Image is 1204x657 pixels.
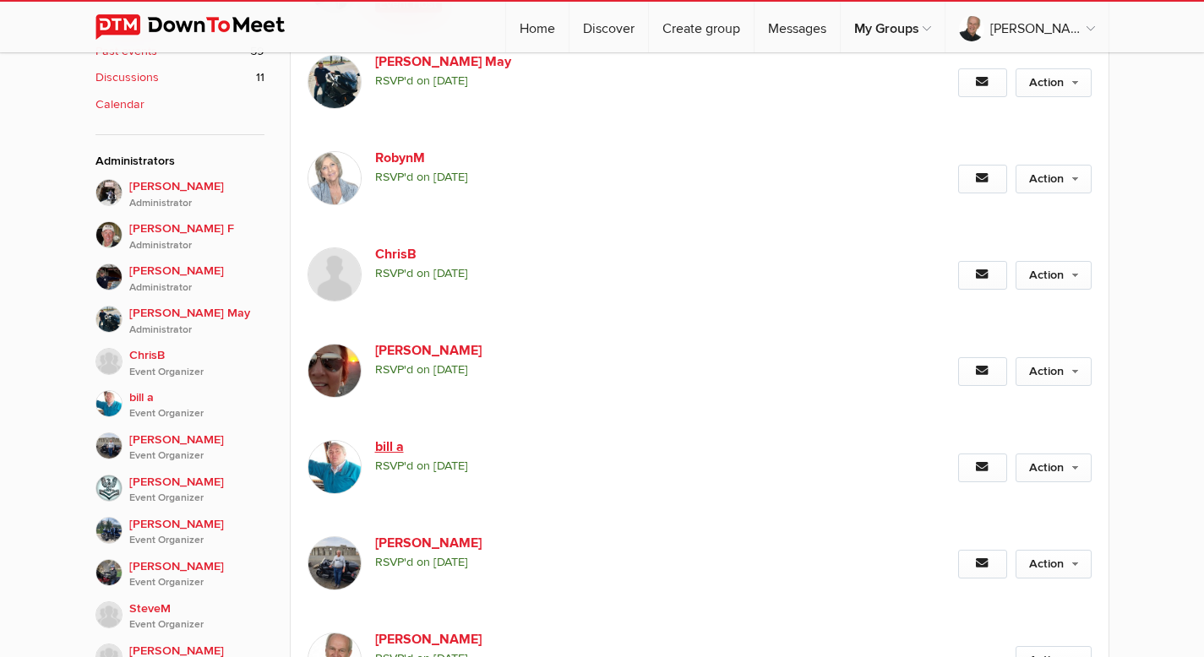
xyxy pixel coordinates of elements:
[375,72,857,90] span: RSVP'd on
[308,55,362,109] img: Barb May
[95,221,123,248] img: Butch F
[841,2,945,52] a: My Groups
[375,340,664,361] a: [PERSON_NAME]
[308,536,362,590] img: Kenneth Manuel
[375,457,857,475] span: RSVP'd on
[129,617,264,633] i: Event Organizer
[433,170,468,184] i: [DATE]
[129,491,264,506] i: Event Organizer
[129,557,264,591] span: [PERSON_NAME]
[1016,550,1092,578] a: Action
[1016,68,1092,97] a: Action
[95,253,264,296] a: [PERSON_NAME]Administrator
[129,177,264,211] span: [PERSON_NAME]
[375,52,664,72] a: [PERSON_NAME] May
[129,575,264,590] i: Event Organizer
[1016,453,1092,482] a: Action
[95,211,264,253] a: [PERSON_NAME] FAdministrator
[375,148,664,168] a: RobynM
[308,151,362,205] img: RobynM
[95,95,264,114] a: Calendar
[569,2,648,52] a: Discover
[129,515,264,549] span: [PERSON_NAME]
[129,262,264,296] span: [PERSON_NAME]
[129,220,264,253] span: [PERSON_NAME] F
[308,440,362,494] img: bill a
[129,388,264,422] span: bill a
[433,73,468,88] i: [DATE]
[129,238,264,253] i: Administrator
[375,244,664,264] a: ChrisB
[1016,357,1092,386] a: Action
[433,459,468,473] i: [DATE]
[433,555,468,569] i: [DATE]
[95,390,123,417] img: bill a
[375,437,664,457] a: bill a
[129,473,264,507] span: [PERSON_NAME]
[95,68,264,87] a: Discussions 11
[433,362,468,377] i: [DATE]
[375,264,857,283] span: RSVP'd on
[375,553,857,572] span: RSVP'd on
[129,304,264,338] span: [PERSON_NAME] May
[95,549,264,591] a: [PERSON_NAME]Event Organizer
[95,432,123,459] img: Kenneth Manuel
[129,533,264,548] i: Event Organizer
[95,380,264,422] a: bill aEvent Organizer
[95,68,159,87] b: Discussions
[308,344,362,398] img: Cindy Barlow
[129,323,264,338] i: Administrator
[95,591,264,633] a: SteveMEvent Organizer
[95,338,264,380] a: ChrisBEvent Organizer
[945,2,1109,52] a: [PERSON_NAME]
[375,533,664,553] a: [PERSON_NAME]
[95,179,123,206] img: John P
[129,600,264,633] span: SteveM
[95,152,264,171] div: Administrators
[506,2,569,52] a: Home
[95,517,123,544] img: Dennis J
[375,361,857,379] span: RSVP'd on
[649,2,754,52] a: Create group
[129,406,264,421] i: Event Organizer
[95,306,123,333] img: Barb May
[755,2,840,52] a: Messages
[95,179,264,211] a: [PERSON_NAME]Administrator
[95,464,264,507] a: [PERSON_NAME]Event Organizer
[95,507,264,549] a: [PERSON_NAME]Event Organizer
[95,348,123,375] img: ChrisB
[433,266,468,280] i: [DATE]
[1016,261,1092,290] a: Action
[375,168,857,187] span: RSVP'd on
[95,263,123,290] img: Scott May
[129,196,264,211] i: Administrator
[129,280,264,296] i: Administrator
[95,95,144,114] b: Calendar
[129,431,264,464] span: [PERSON_NAME]
[95,559,123,586] img: John R
[129,346,264,380] span: ChrisB
[95,422,264,464] a: [PERSON_NAME]Event Organizer
[95,475,123,502] img: Jeff Petry
[95,601,123,628] img: SteveM
[1016,165,1092,193] a: Action
[256,68,264,87] span: 11
[375,629,664,649] a: [PERSON_NAME]
[129,365,264,380] i: Event Organizer
[95,296,264,338] a: [PERSON_NAME] MayAdministrator
[129,448,264,464] i: Event Organizer
[308,247,362,301] img: ChrisB
[95,14,311,40] img: DownToMeet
